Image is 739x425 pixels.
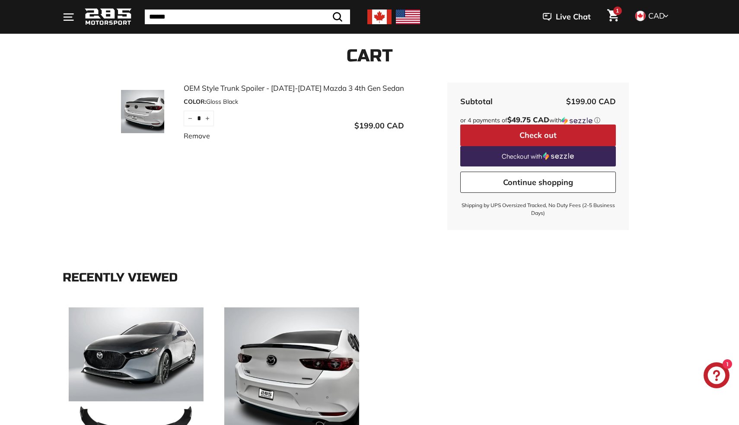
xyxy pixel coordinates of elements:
[556,11,591,22] span: Live Chat
[460,96,493,107] div: Subtotal
[184,98,206,105] span: COLOR:
[145,10,350,24] input: Search
[63,271,676,284] div: Recently viewed
[184,83,404,94] a: OEM Style Trunk Spoiler - [DATE]-[DATE] Mazda 3 4th Gen Sedan
[460,116,616,125] div: or 4 payments of with
[63,46,676,65] h1: Cart
[354,121,404,131] span: $199.00 CAD
[543,152,574,160] img: Sezzle
[701,362,732,390] inbox-online-store-chat: Shopify online store chat
[184,111,197,126] button: Reduce item quantity by one
[532,6,602,28] button: Live Chat
[110,90,175,133] img: OEM Style Trunk Spoiler - 2019-2025 Mazda 3 4th Gen Sedan
[648,11,665,21] span: CAD
[507,115,549,124] span: $49.75 CAD
[84,7,132,27] img: Logo_285_Motorsport_areodynamics_components
[460,146,616,166] a: Checkout with
[201,111,214,126] button: Increase item quantity by one
[184,131,210,141] a: Remove
[616,7,619,14] span: 1
[460,201,616,217] small: Shipping by UPS Oversized Tracked, No Duty Fees (2-5 Business Days)
[561,117,592,125] img: Sezzle
[602,2,624,32] a: Cart
[184,97,404,106] div: Gloss Black
[460,172,616,193] a: Continue shopping
[460,125,616,146] button: Check out
[566,96,616,106] span: $199.00 CAD
[460,116,616,125] div: or 4 payments of$49.75 CADwithSezzle Click to learn more about Sezzle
